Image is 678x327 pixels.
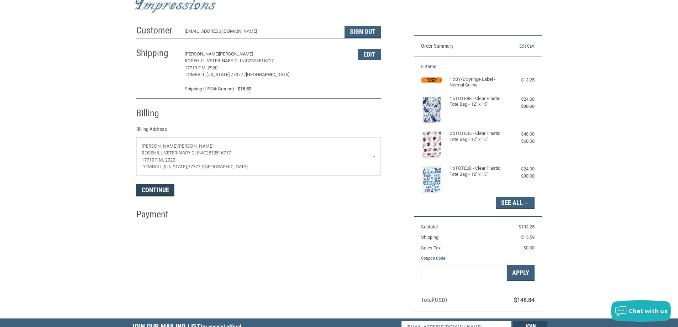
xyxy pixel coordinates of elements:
[514,297,535,304] span: $148.84
[136,47,178,59] h2: Shipping
[164,163,188,170] span: [US_STATE],
[136,107,178,119] h2: Billing
[450,165,505,177] h4: 1 x TOTE68 - Clear Plastic Tote Bag - 12" x 15"
[185,85,234,93] span: Shipping (UPS® Ground)
[421,64,535,69] h3: 6 Items
[358,49,381,60] button: Edit
[142,143,178,149] span: [PERSON_NAME]
[506,165,535,173] div: $24.00
[185,65,217,70] span: 17719 F.M. 2920
[249,58,274,63] span: 2813516717
[506,103,535,110] div: $30.00
[137,138,380,175] a: Enter or select a different address
[421,224,438,230] span: Subtotal
[519,224,535,230] span: $133.25
[506,173,535,180] div: $30.00
[506,96,535,103] div: $24.00
[185,51,219,57] span: [PERSON_NAME]
[178,143,214,149] span: [PERSON_NAME]
[629,307,667,315] span: Chat with us
[421,234,438,240] span: Shipping
[142,149,206,156] span: Rosehill Veterinary Clinic
[136,184,174,196] button: Continue
[506,138,535,145] div: $60.00
[507,265,535,281] button: Apply
[345,26,381,38] button: Sign Out
[185,72,206,77] span: Tomball,
[506,77,535,84] div: $13.25
[185,28,337,38] div: [EMAIL_ADDRESS][DOMAIN_NAME]
[142,157,175,163] span: 17719 F.M. 2920
[421,255,445,261] a: Coupon Code
[234,85,251,93] span: $15.59
[206,149,231,156] span: 2813516717
[219,51,253,57] span: [PERSON_NAME]
[188,163,203,170] span: 77377 /
[246,72,289,77] span: [GEOGRAPHIC_DATA]
[136,25,178,36] h2: Customer
[206,72,231,77] span: [US_STATE],
[185,58,249,63] span: Rosehill Veterinary Clinic
[450,96,505,107] h4: 1 x TOTE88 - Clear Plastic Tote Bag - 12" x 15"
[521,234,535,240] span: $15.59
[421,297,447,303] span: Total (USD)
[506,131,535,138] div: $48.00
[421,245,441,250] span: Sales Tax
[231,72,246,77] span: 77377 /
[203,163,248,170] span: [GEOGRAPHIC_DATA]
[450,131,505,142] h4: 2 x TOTE45 - Clear Plastic Tote Bag - 12" x 15"
[421,265,507,281] input: Gift Certificate or Coupon Code
[450,77,505,88] h4: 1 x SY-2 Syringe Label - Normal Saline
[142,163,164,170] span: Tomball,
[524,245,535,250] span: $0.00
[136,209,178,220] h2: Payment
[496,197,535,209] button: See All
[498,43,535,50] a: Edit Cart
[421,43,498,50] h3: Order Summary
[611,300,671,322] button: Chat with us
[136,125,167,137] legend: Billing Address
